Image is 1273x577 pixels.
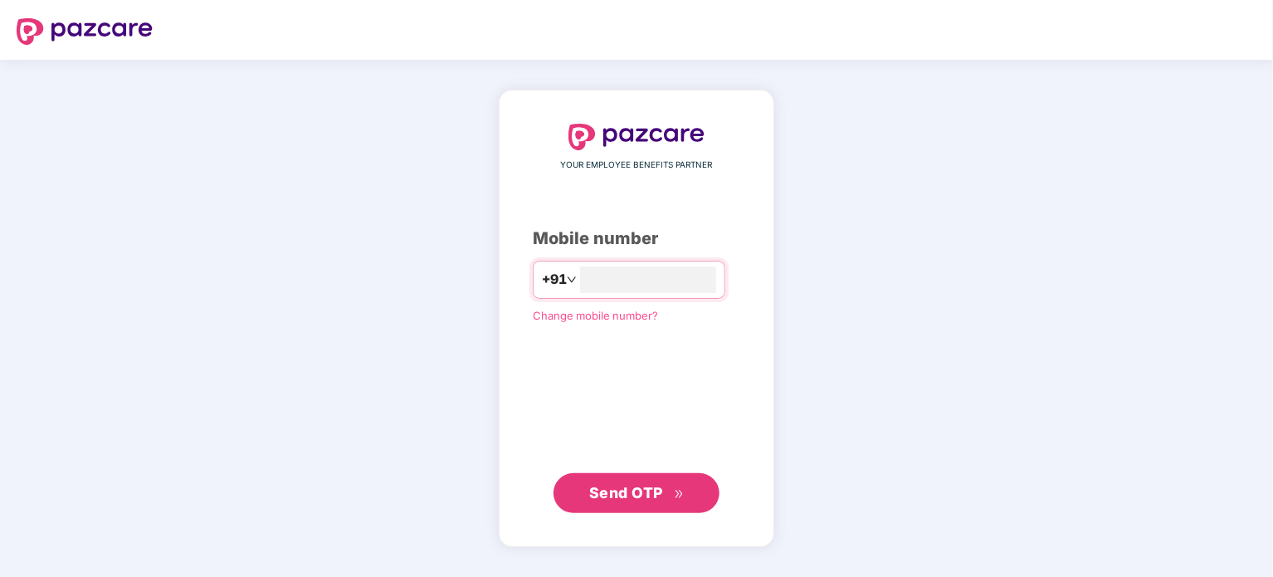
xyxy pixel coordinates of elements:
[589,484,663,501] span: Send OTP
[561,159,713,172] span: YOUR EMPLOYEE BENEFITS PARTNER
[567,275,577,285] span: down
[542,269,567,290] span: +91
[533,309,658,322] a: Change mobile number?
[674,489,685,500] span: double-right
[554,473,719,513] button: Send OTPdouble-right
[533,226,740,252] div: Mobile number
[568,124,705,150] img: logo
[17,18,153,45] img: logo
